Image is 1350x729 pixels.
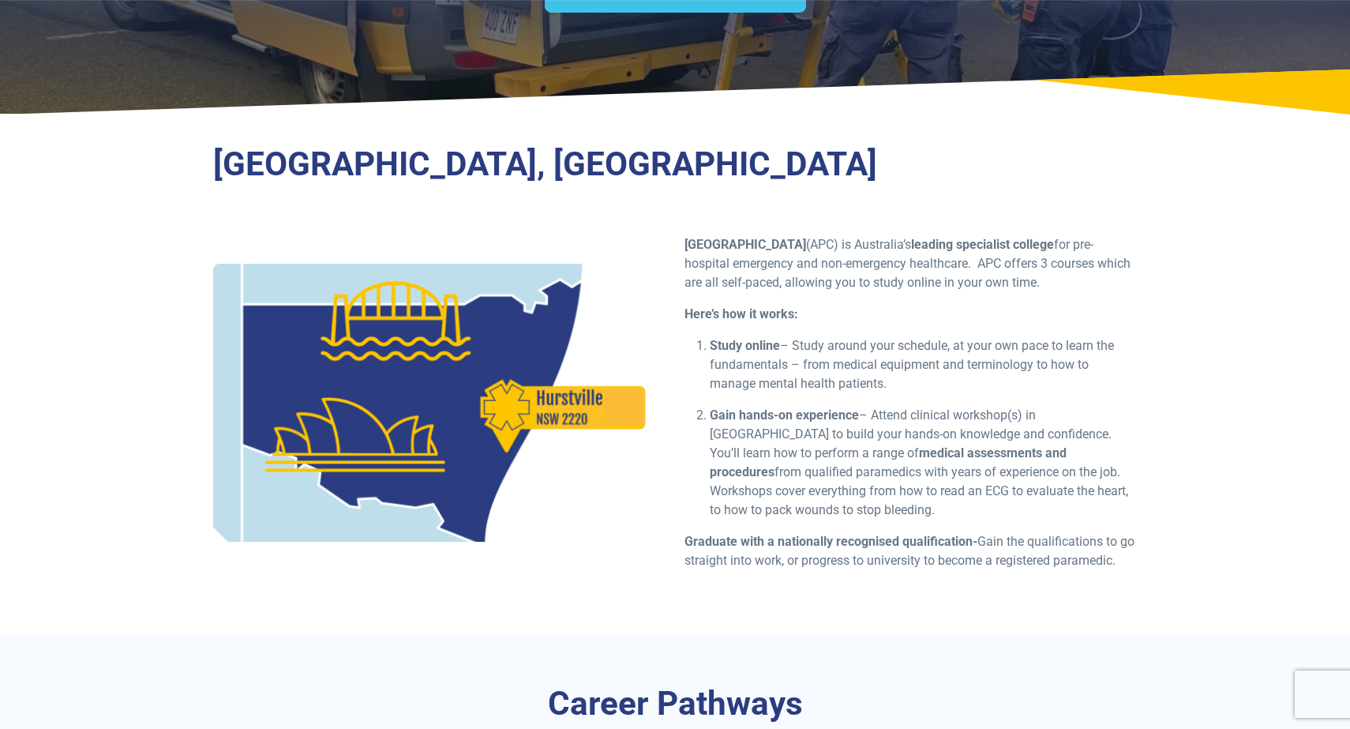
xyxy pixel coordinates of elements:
[684,235,1137,292] p: (APC) is Australia’s for pre-hospital emergency and non-emergency healthcare. APC offers 3 course...
[213,145,1137,185] h3: [GEOGRAPHIC_DATA], [GEOGRAPHIC_DATA]
[684,237,806,252] strong: [GEOGRAPHIC_DATA]
[710,445,1067,479] b: medical assessments and procedures
[710,464,1128,517] span: from qualified paramedics with years of experience on the job. Workshops cover everything from ho...
[684,306,798,321] b: Here’s how it works:
[710,408,859,423] strong: Gain hands-on experience
[710,338,1114,391] span: – Study around your schedule, at your own pace to learn the fundamentals – from medical equipment...
[213,684,1137,724] h3: Career Pathways
[710,338,780,353] b: Study online
[710,408,1112,460] span: – Attend clinical workshop(s) in [GEOGRAPHIC_DATA] to build your hands-on knowledge and confidenc...
[911,237,1054,252] strong: leading specialist college
[684,532,1137,570] p: Gain the qualifications to go straight into work, or progress to university to become a registere...
[684,534,977,549] strong: Graduate with a nationally recognised qualification-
